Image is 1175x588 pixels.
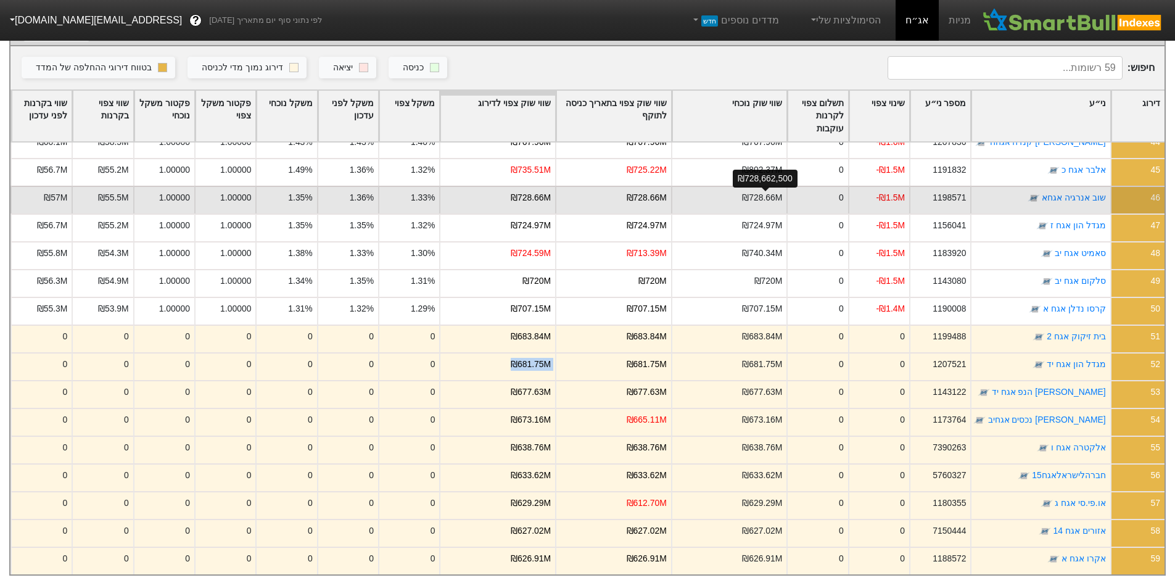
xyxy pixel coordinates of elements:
div: 0 [308,497,313,510]
div: 0 [900,330,905,343]
div: בטווח דירוגי ההחלפה של המדד [36,61,152,75]
div: 1.36% [350,191,374,204]
div: ₪55.2M [98,219,129,232]
div: 0 [369,441,374,454]
div: ₪56.3M [37,275,68,288]
div: Toggle SortBy [318,91,378,142]
div: 1.35% [350,219,374,232]
div: 0 [431,413,435,426]
div: 0 [247,524,252,537]
div: 1.00000 [159,136,190,149]
div: -₪1.5M [876,164,905,176]
div: 0 [900,413,905,426]
a: סלקום אגח יב [1055,276,1106,286]
img: tase link [1039,526,1051,538]
div: 0 [63,524,68,537]
img: tase link [1041,276,1053,288]
div: 1207836 [933,136,966,149]
div: -₪1.6M [876,136,905,149]
div: 47 [1151,219,1160,232]
div: 0 [839,191,844,204]
div: 1.34% [288,275,312,288]
div: ₪767.96M [742,136,782,149]
div: 0 [124,524,129,537]
div: 1.00000 [220,302,251,315]
div: 0 [124,497,129,510]
div: ₪638.76M [742,441,782,454]
div: ₪720M [522,275,551,288]
div: 0 [839,358,844,371]
div: 1.00000 [159,247,190,260]
div: 1.00000 [159,191,190,204]
div: 0 [839,441,844,454]
div: 1.00000 [220,275,251,288]
div: ₪728,662,500 [733,170,798,188]
div: -₪1.5M [876,191,905,204]
div: ₪626.91M [627,552,667,565]
img: tase link [1047,553,1060,566]
div: ₪54.3M [98,247,129,260]
div: ₪707.15M [742,302,782,315]
a: אלקטרה אגח ו [1051,442,1106,452]
div: 1143080 [933,275,966,288]
div: 0 [431,469,435,482]
div: ₪629.29M [511,497,551,510]
div: 1191832 [933,164,966,176]
div: ₪677.63M [742,386,782,399]
div: 0 [308,386,313,399]
div: ₪55.2M [98,164,129,176]
div: 7390263 [933,441,966,454]
div: ₪633.62M [627,469,667,482]
div: 53 [1151,386,1160,399]
div: ₪802.37M [742,164,782,176]
div: ₪55.5M [98,191,129,204]
div: 1.00000 [220,164,251,176]
img: tase link [1028,193,1040,205]
div: 54 [1151,413,1160,426]
div: 0 [63,497,68,510]
div: ₪713.39M [627,247,667,260]
div: 1.32% [411,219,435,232]
div: ₪627.02M [742,524,782,537]
div: ₪724.59M [511,247,551,260]
a: שוב אנרגיה אגחא [1042,193,1106,202]
div: ₪720M [754,275,783,288]
div: Toggle SortBy [440,91,555,142]
a: קרסו נדלן אגח א [1043,304,1106,313]
div: 0 [63,386,68,399]
div: ₪728.66M [742,191,782,204]
div: 0 [185,469,190,482]
a: מגדל הון אגח ז [1050,220,1106,230]
div: ₪724.97M [742,219,782,232]
div: ₪707.15M [511,302,551,315]
div: 0 [185,441,190,454]
a: אלבר אגח כ [1062,165,1106,175]
div: 1.30% [411,247,435,260]
a: בית זיקוק אגח 2 [1047,331,1105,341]
div: ₪638.76M [627,441,667,454]
div: 0 [431,386,435,399]
div: ₪56.7M [37,164,68,176]
div: 1190008 [933,302,966,315]
div: 0 [369,358,374,371]
div: 1.00000 [159,219,190,232]
div: ₪626.91M [742,552,782,565]
img: tase link [1041,248,1053,260]
div: 1.32% [411,164,435,176]
div: 0 [63,413,68,426]
span: ? [192,12,199,29]
img: tase link [1033,331,1045,344]
button: בטווח דירוגי ההחלפה של המדד [22,57,175,79]
div: 0 [247,469,252,482]
div: 0 [369,330,374,343]
a: אקרו אגח א [1062,553,1106,563]
button: יציאה [319,57,376,79]
div: 0 [839,275,844,288]
div: 0 [308,358,313,371]
div: 1.00000 [159,164,190,176]
div: 0 [124,469,129,482]
div: 46 [1151,191,1160,204]
div: 0 [900,441,905,454]
div: 0 [247,413,252,426]
div: Toggle SortBy [672,91,787,142]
